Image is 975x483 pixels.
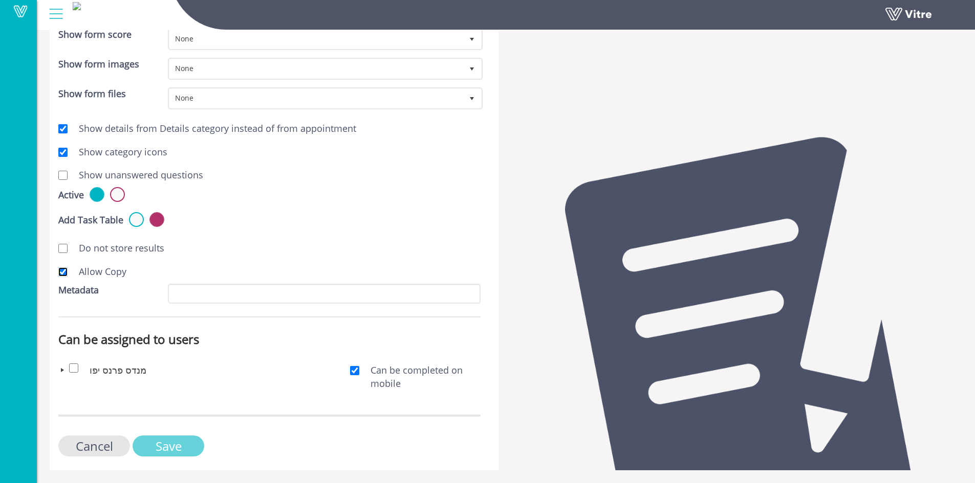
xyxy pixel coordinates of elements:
label: Show details from Details category instead of from appointment [69,122,356,135]
label: Show form files [58,87,126,101]
label: Allow Copy [69,265,126,279]
input: Can be completed on mobile [350,366,359,375]
span: select [463,30,481,48]
h3: Can be assigned to users [58,333,481,346]
span: None [169,89,463,107]
input: Cancel [58,435,130,456]
label: Do not store results [69,242,164,255]
label: Active [58,189,84,202]
label: Show unanswered questions [69,169,203,182]
img: f715c2f2-a2c5-4230-a900-be868f5fe5a7.png [73,2,81,10]
input: Show details from Details category instead of from appointment [58,124,68,133]
input: Show category icons [58,148,68,157]
label: Can be completed on mobile [360,364,481,390]
label: Metadata [58,284,99,297]
label: Show form images [58,58,139,71]
label: Add Task Table [58,214,123,227]
input: Save [133,435,204,456]
span: None [169,59,463,78]
input: Show unanswered questions [58,171,68,180]
input: Do not store results [58,244,68,253]
span: None [169,30,463,48]
span: select [463,59,481,78]
label: Show category icons [69,146,167,159]
label: Show form score [58,28,132,41]
input: Allow Copy [58,267,68,277]
span: מנדס פרנס יפו [90,364,146,376]
span: select [463,89,481,107]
